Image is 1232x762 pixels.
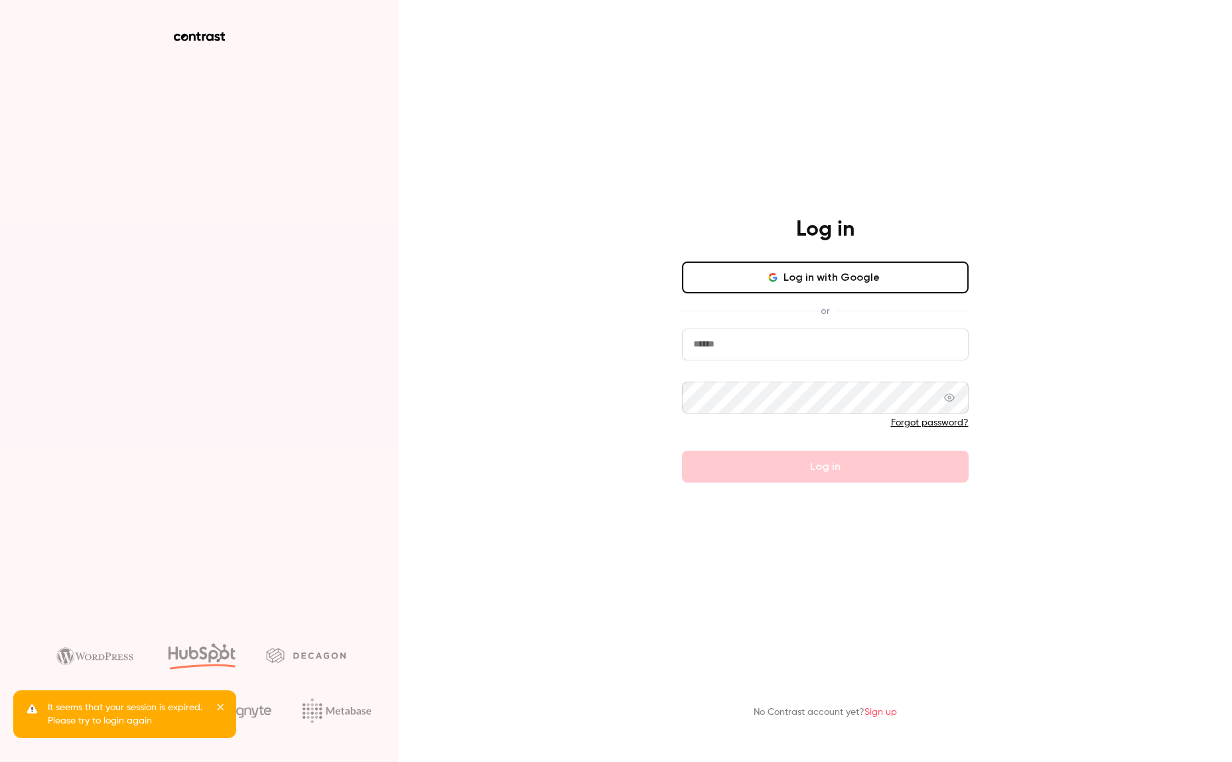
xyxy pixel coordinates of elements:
span: or [814,304,836,318]
button: Log in with Google [682,262,969,293]
p: It seems that your session is expired. Please try to login again [48,701,207,727]
button: close [216,701,226,717]
img: decagon [266,648,346,662]
a: Forgot password? [891,418,969,427]
h4: Log in [796,216,855,243]
a: Sign up [864,708,897,717]
p: No Contrast account yet? [754,706,897,720]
